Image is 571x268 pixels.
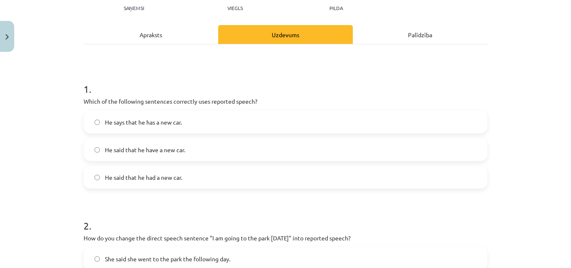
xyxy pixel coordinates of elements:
[120,5,148,11] p: Saņemsi
[353,25,487,44] div: Palīdzība
[218,25,353,44] div: Uzdevums
[105,173,182,182] span: He said that he had a new car.
[84,97,487,106] p: Which of the following sentences correctly uses reported speech?
[94,256,100,262] input: She said she went to the park the following day.
[329,5,343,11] p: pilda
[94,175,100,180] input: He said that he had a new car.
[84,234,487,242] p: How do you change the direct speech sentence "I am going to the park [DATE]" into reported speech?
[94,120,100,125] input: He says that he has a new car.
[105,145,185,154] span: He said that he have a new car.
[105,118,182,127] span: He says that he has a new car.
[84,25,218,44] div: Apraksts
[5,34,9,40] img: icon-close-lesson-0947bae3869378f0d4975bcd49f059093ad1ed9edebbc8119c70593378902aed.svg
[84,69,487,94] h1: 1 .
[227,5,243,11] p: Viegls
[105,255,230,263] span: She said she went to the park the following day.
[84,205,487,231] h1: 2 .
[94,147,100,153] input: He said that he have a new car.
